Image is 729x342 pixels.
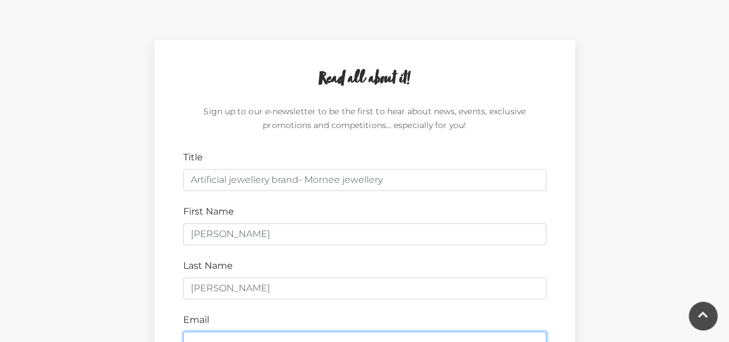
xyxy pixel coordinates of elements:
label: First Name [183,205,234,219]
p: Sign up to our e-newsletter to be the first to hear about news, events, exclusive promotions and ... [183,104,546,137]
h2: Read all about it! [183,69,546,91]
label: Title [183,151,203,164]
label: Email [183,313,209,327]
label: Last Name [183,259,233,273]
